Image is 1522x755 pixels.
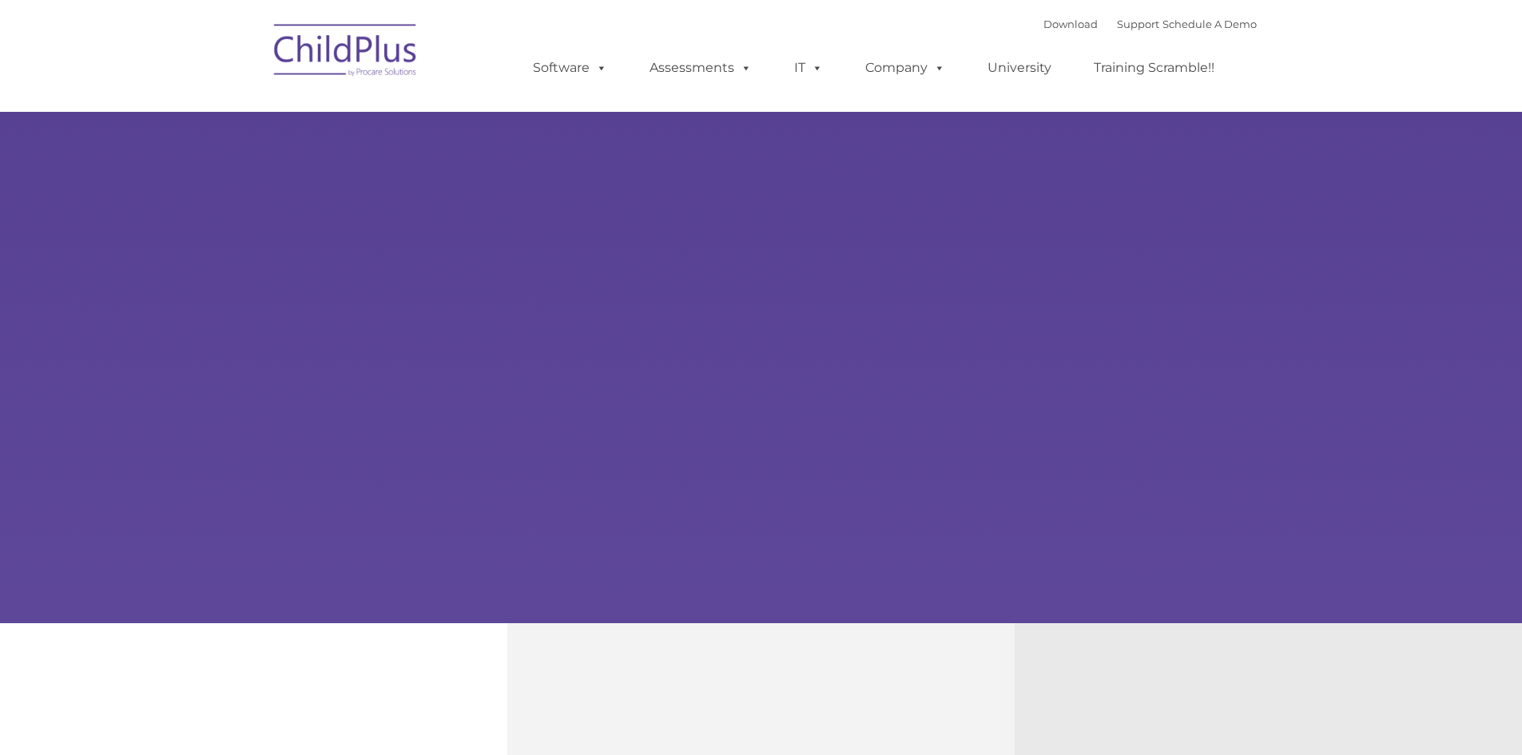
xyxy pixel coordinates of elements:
[972,52,1067,84] a: University
[1078,52,1230,84] a: Training Scramble!!
[1043,18,1098,30] a: Download
[778,52,839,84] a: IT
[849,52,961,84] a: Company
[1043,18,1257,30] font: |
[517,52,623,84] a: Software
[1117,18,1159,30] a: Support
[1162,18,1257,30] a: Schedule A Demo
[266,13,426,93] img: ChildPlus by Procare Solutions
[634,52,768,84] a: Assessments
